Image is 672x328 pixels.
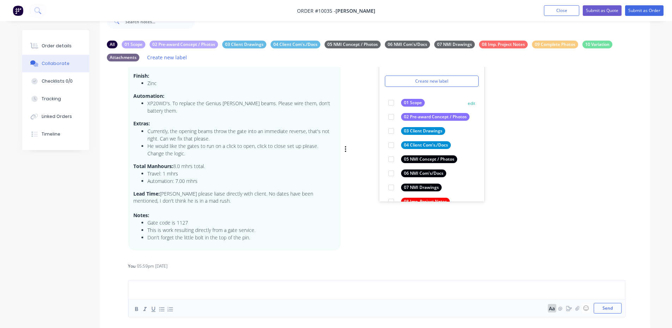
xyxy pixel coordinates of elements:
[137,263,168,269] div: 05:59pm [DATE]
[144,53,191,62] button: Create new label
[133,190,335,205] p: [PERSON_NAME] please liaise directly with client. No dates have been mentioned, I don't think he ...
[401,99,425,107] div: 01 Scope
[107,54,139,61] div: Attachments
[548,304,556,312] button: Aa
[147,219,335,226] li: Gate code is 1127
[133,163,173,169] strong: Total Manhours:
[128,263,135,269] div: You
[22,108,89,125] button: Linked Orders
[22,37,89,55] button: Order details
[625,5,664,16] button: Submit as Order
[133,93,164,99] strong: Automation:
[385,41,430,48] div: 06 NMI Com's/Docs
[150,41,218,48] div: 02 Pre-award Concept / Photos
[401,169,446,177] div: 06 NMI Com's/Docs
[297,7,335,14] span: Order #10035 -
[125,14,195,29] input: Search notes...
[583,5,622,16] button: Submit as Quote
[133,163,335,170] p: 8.0 mhrs total.
[107,41,117,48] div: All
[222,41,266,48] div: 03 Client Drawings
[133,190,160,197] strong: Lead Time:
[594,303,622,314] button: Send
[42,96,61,102] div: Tracking
[13,5,23,16] img: Factory
[325,41,381,48] div: 05 NMI Concept / Photos
[122,41,145,48] div: 01 Scope
[133,120,150,127] strong: Extras:
[147,177,335,185] li: Automation: 7.00 mhrs
[22,55,89,72] button: Collaborate
[147,79,335,87] li: Zinc
[582,304,590,312] button: ☺
[133,212,149,219] strong: Notes:
[147,234,335,241] li: Don't forget the little bolt in the top of the pin.
[401,184,442,191] div: 07 NMI Drawings
[22,125,89,143] button: Timeline
[385,76,479,87] button: Create new label
[532,41,578,48] div: 09 Complete Photos
[582,41,612,48] div: 10 Variation
[133,72,149,79] strong: Finish:
[42,43,72,49] div: Order details
[401,141,451,149] div: 04 Client Com's./Docs
[147,100,335,114] li: XP20WD's. To replace the Genius [PERSON_NAME] beams. Please wire them, don't battery them.
[544,5,579,16] button: Close
[42,131,60,137] div: Timeline
[147,127,335,142] li: Currently, the opening beams throw the gate into an immediate reverse, that's not right. Can we f...
[147,170,335,177] li: Travel: 1 mhrs
[401,127,445,135] div: 03 Client Drawings
[42,78,73,84] div: Checklists 0/0
[22,72,89,90] button: Checklists 0/0
[434,41,475,48] div: 07 NMI Drawings
[401,198,450,205] div: 08 Imp. Project Notes
[22,90,89,108] button: Tracking
[335,7,375,14] span: [PERSON_NAME]
[479,41,528,48] div: 08 Imp. Project Notes
[401,155,457,163] div: 05 NMI Concept / Photos
[42,113,72,120] div: Linked Orders
[556,304,565,312] button: @
[147,142,335,157] li: He would like the gates to run on a click to open, click to close set up please. Change the logic.
[42,60,69,67] div: Collaborate
[147,226,335,234] li: This is work resulting directly from a gate service.
[401,113,470,121] div: 02 Pre-award Concept / Photos
[271,41,320,48] div: 04 Client Com's./Docs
